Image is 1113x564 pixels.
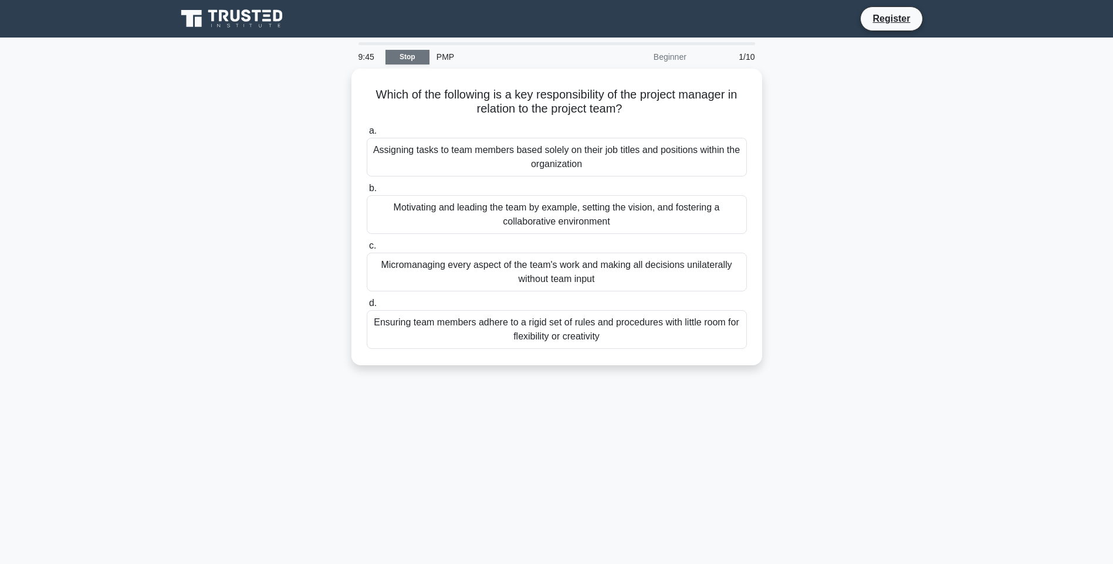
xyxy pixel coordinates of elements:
h5: Which of the following is a key responsibility of the project manager in relation to the project ... [366,87,748,117]
div: Assigning tasks to team members based solely on their job titles and positions within the organiz... [367,138,747,176]
span: a. [369,125,377,135]
span: d. [369,298,377,308]
div: Ensuring team members adhere to a rigid set of rules and procedures with little room for flexibil... [367,310,747,349]
div: PMP [429,45,591,69]
div: 9:45 [351,45,385,69]
span: b. [369,183,377,193]
div: Beginner [591,45,693,69]
a: Stop [385,50,429,64]
div: Motivating and leading the team by example, setting the vision, and fostering a collaborative env... [367,195,747,234]
div: Micromanaging every aspect of the team's work and making all decisions unilaterally without team ... [367,253,747,291]
div: 1/10 [693,45,762,69]
span: c. [369,240,376,250]
a: Register [865,11,917,26]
